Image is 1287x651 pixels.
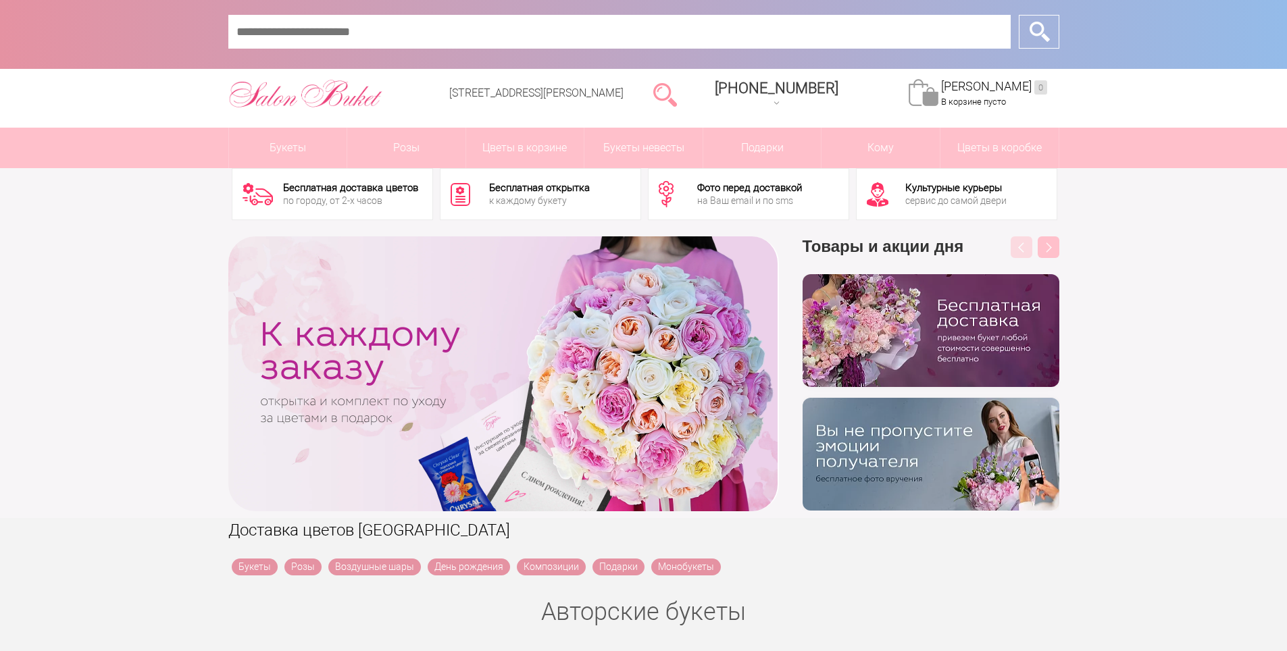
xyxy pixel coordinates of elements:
[541,598,746,626] a: Авторские букеты
[229,128,347,168] a: Букеты
[940,128,1059,168] a: Цветы в коробке
[228,76,383,111] img: Цветы Нижний Новгород
[697,196,802,205] div: на Ваш email и по sms
[715,80,838,97] span: [PHONE_NUMBER]
[1034,80,1047,95] ins: 0
[651,558,721,575] a: Монобукеты
[822,128,940,168] span: Кому
[232,558,278,575] a: Букеты
[347,128,465,168] a: Розы
[428,558,510,575] a: День рождения
[489,183,590,193] div: Бесплатная открытка
[489,196,590,205] div: к каждому букету
[697,183,802,193] div: Фото перед доставкой
[517,558,586,575] a: Композиции
[905,183,1007,193] div: Культурные курьеры
[284,558,322,575] a: Розы
[283,196,418,205] div: по городу, от 2-х часов
[1038,236,1059,258] button: Next
[803,236,1059,274] h3: Товары и акции дня
[283,183,418,193] div: Бесплатная доставка цветов
[803,274,1059,387] img: hpaj04joss48rwypv6hbykmvk1dj7zyr.png.webp
[941,79,1047,95] a: [PERSON_NAME]
[328,558,421,575] a: Воздушные шары
[584,128,703,168] a: Букеты невесты
[803,398,1059,511] img: v9wy31nijnvkfycrkduev4dhgt9psb7e.png.webp
[707,75,847,113] a: [PHONE_NUMBER]
[592,558,645,575] a: Подарки
[941,97,1006,107] span: В корзине пусто
[466,128,584,168] a: Цветы в корзине
[228,518,1059,542] h1: Доставка цветов [GEOGRAPHIC_DATA]
[449,86,624,99] a: [STREET_ADDRESS][PERSON_NAME]
[703,128,822,168] a: Подарки
[905,196,1007,205] div: сервис до самой двери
